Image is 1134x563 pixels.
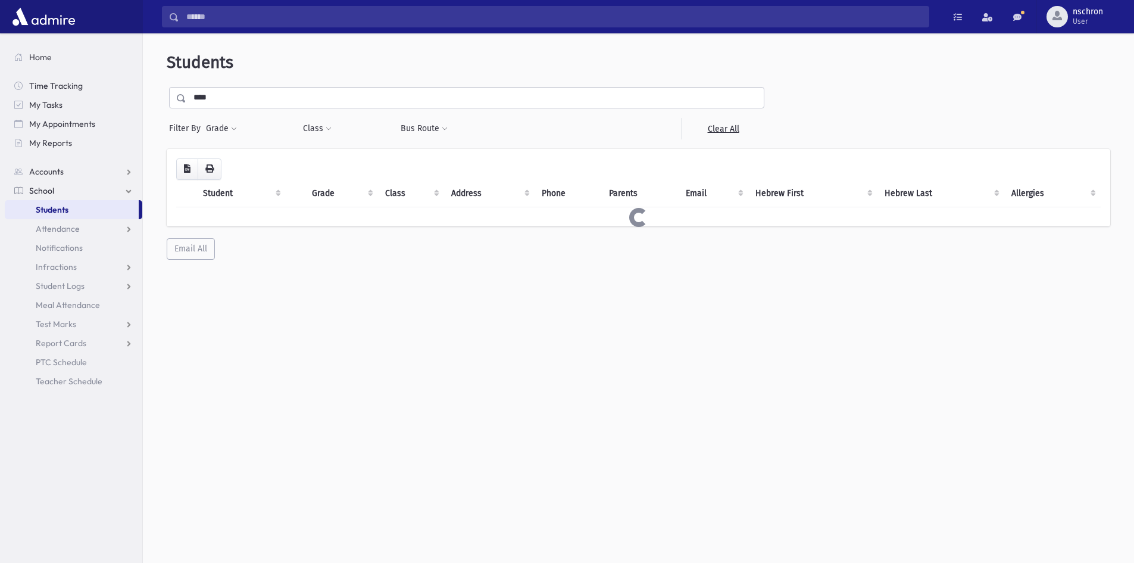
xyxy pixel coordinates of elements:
[748,180,877,207] th: Hebrew First
[5,296,142,315] a: Meal Attendance
[196,180,286,207] th: Student
[29,138,72,148] span: My Reports
[36,338,86,349] span: Report Cards
[5,76,142,95] a: Time Tracking
[29,99,63,110] span: My Tasks
[29,119,95,129] span: My Appointments
[176,158,198,180] button: CSV
[5,334,142,353] a: Report Cards
[5,133,142,153] a: My Reports
[29,166,64,177] span: Accounts
[1004,180,1101,207] th: Allergies
[602,180,679,207] th: Parents
[5,200,139,219] a: Students
[169,122,205,135] span: Filter By
[5,95,142,114] a: My Tasks
[29,80,83,91] span: Time Tracking
[36,319,76,329] span: Test Marks
[5,114,142,133] a: My Appointments
[302,118,332,139] button: Class
[378,180,445,207] th: Class
[205,118,238,139] button: Grade
[29,52,52,63] span: Home
[29,185,54,196] span: School
[179,6,929,27] input: Search
[36,300,100,310] span: Meal Attendance
[5,48,142,67] a: Home
[5,315,142,334] a: Test Marks
[5,219,142,238] a: Attendance
[5,238,142,257] a: Notifications
[36,376,102,387] span: Teacher Schedule
[535,180,602,207] th: Phone
[198,158,221,180] button: Print
[5,276,142,296] a: Student Logs
[36,242,83,253] span: Notifications
[877,180,1005,207] th: Hebrew Last
[444,180,535,207] th: Address
[167,52,233,72] span: Students
[1073,7,1103,17] span: nschron
[5,162,142,181] a: Accounts
[679,180,748,207] th: Email
[36,262,77,272] span: Infractions
[36,281,85,291] span: Student Logs
[682,118,764,139] a: Clear All
[36,223,80,234] span: Attendance
[5,257,142,276] a: Infractions
[36,204,68,215] span: Students
[36,357,87,368] span: PTC Schedule
[1073,17,1103,26] span: User
[5,353,142,372] a: PTC Schedule
[5,372,142,391] a: Teacher Schedule
[305,180,377,207] th: Grade
[10,5,78,29] img: AdmirePro
[167,238,215,260] button: Email All
[5,181,142,200] a: School
[400,118,448,139] button: Bus Route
